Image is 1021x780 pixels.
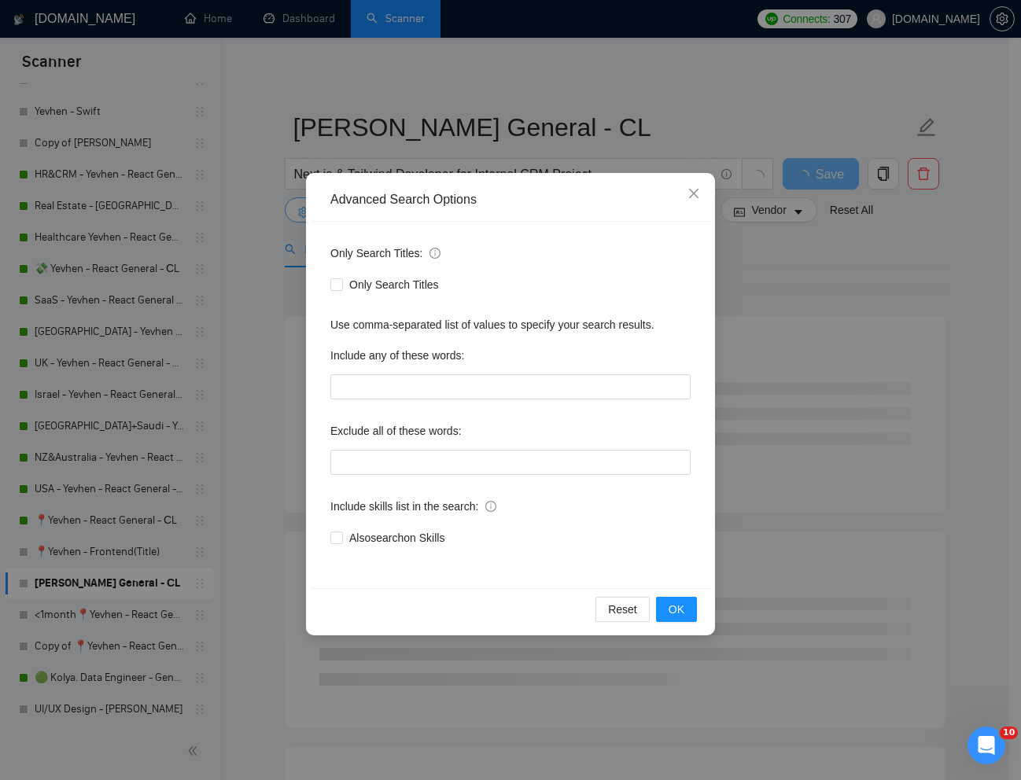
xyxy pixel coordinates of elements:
[330,498,496,515] span: Include skills list in the search:
[595,597,650,622] button: Reset
[330,316,691,333] div: Use comma-separated list of values to specify your search results.
[343,276,445,293] span: Only Search Titles
[669,601,684,618] span: OK
[673,173,715,215] button: Close
[1000,727,1018,739] span: 10
[330,245,440,262] span: Only Search Titles:
[687,187,700,200] span: close
[656,597,697,622] button: OK
[330,191,691,208] div: Advanced Search Options
[330,343,464,368] label: Include any of these words:
[608,601,637,618] span: Reset
[343,529,451,546] span: Also search on Skills
[330,418,462,443] label: Exclude all of these words:
[429,248,440,259] span: info-circle
[968,727,1005,764] iframe: Intercom live chat
[485,501,496,512] span: info-circle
